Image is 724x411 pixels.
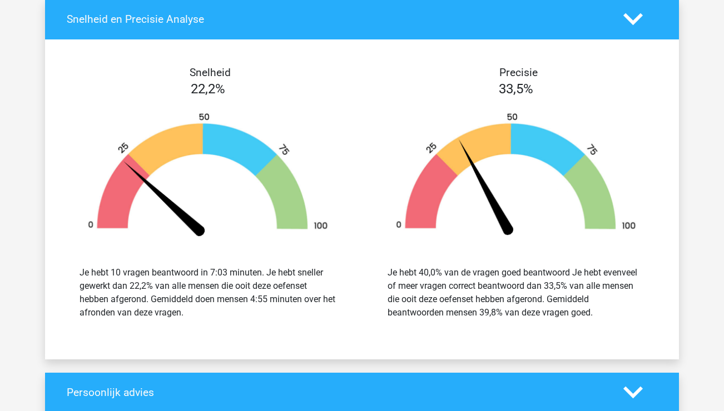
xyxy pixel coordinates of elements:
[67,13,607,26] h4: Snelheid en Precisie Analyse
[67,386,607,399] h4: Persoonlijk advies
[80,266,336,319] div: Je hebt 10 vragen beantwoord in 7:03 minuten. Je hebt sneller gewerkt dan 22,2% van alle mensen d...
[379,112,653,239] img: 33.3e647939b569.png
[191,81,225,97] span: 22,2%
[388,266,644,319] div: Je hebt 40,0% van de vragen goed beantwoord Je hebt evenveel of meer vragen correct beantwoord da...
[71,112,345,239] img: 22.a52c633a1487.png
[375,66,662,79] h4: Precisie
[67,66,354,79] h4: Snelheid
[499,81,533,97] span: 33,5%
